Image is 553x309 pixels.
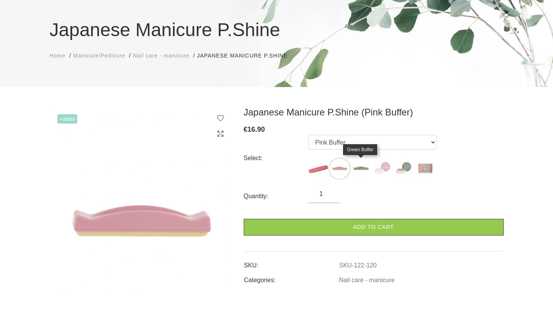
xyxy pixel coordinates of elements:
[244,190,309,203] div: Quantity:
[133,52,189,59] span: Nail care - manicure
[351,159,371,178] img: ...
[50,52,66,59] span: Home
[415,159,435,178] img: ...
[244,270,339,285] td: Categories:
[244,126,248,133] span: €
[330,159,349,178] img: ...
[339,277,395,284] a: Nail care - manicure
[394,159,413,178] img: ...
[339,262,377,269] a: SKU-122-120
[248,126,265,133] span: 16.90
[197,52,296,60] li: Japanese Manicure P.Shine
[244,152,309,164] div: Select:
[133,52,189,60] a: Nail care - manicure
[73,52,125,60] a: Manicure/Pedicure
[50,52,66,60] a: Home
[50,16,504,44] h1: Japanese Manicure P.Shine
[73,52,125,59] span: Manicure/Pedicure
[244,219,504,236] a: Add to cart
[309,159,328,178] img: ...
[57,114,78,124] span: +Video
[244,255,339,270] td: SKU:
[244,106,504,118] h3: Japanese Manicure P.Shine (Pink Buffer)
[373,159,392,178] img: ...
